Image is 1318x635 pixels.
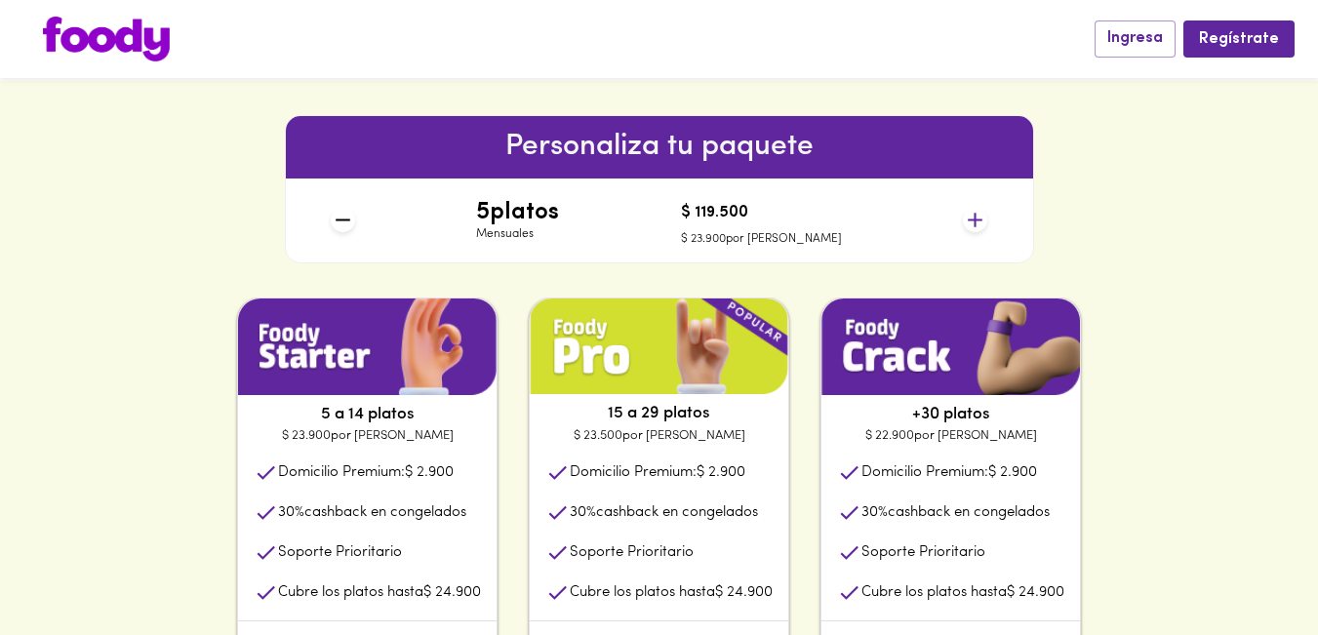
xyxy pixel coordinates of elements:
span: $ 2.900 [697,465,745,480]
p: Cubre los platos hasta $ 24.900 [570,582,773,603]
span: 30 % [278,505,304,520]
p: $ 23.900 por [PERSON_NAME] [238,426,497,446]
span: Regístrate [1199,30,1279,49]
button: Regístrate [1183,20,1295,57]
iframe: Messagebird Livechat Widget [1205,522,1298,615]
p: +30 platos [821,403,1080,426]
span: 30 % [570,505,596,520]
img: plan1 [821,298,1080,395]
p: $ 23.900 por [PERSON_NAME] [681,231,842,248]
img: plan1 [238,298,497,395]
p: cashback en congelados [570,502,758,523]
p: Domicilio Premium: [861,462,1037,483]
p: Cubre los platos hasta $ 24.900 [278,582,481,603]
p: cashback en congelados [861,502,1050,523]
span: $ 2.900 [405,465,454,480]
p: Soporte Prioritario [278,542,402,563]
img: plan1 [530,298,788,395]
p: Soporte Prioritario [570,542,694,563]
p: Domicilio Premium: [278,462,454,483]
p: Domicilio Premium: [570,462,745,483]
p: 5 a 14 platos [238,403,497,426]
p: $ 23.500 por [PERSON_NAME] [530,426,788,446]
p: Cubre los platos hasta $ 24.900 [861,582,1064,603]
p: $ 22.900 por [PERSON_NAME] [821,426,1080,446]
h4: 5 platos [476,200,559,225]
p: 15 a 29 platos [530,402,788,425]
img: logo.png [43,17,170,61]
p: Mensuales [476,226,559,243]
h4: $ 119.500 [681,205,842,222]
span: $ 2.900 [988,465,1037,480]
button: Ingresa [1095,20,1176,57]
p: cashback en congelados [278,502,466,523]
span: Ingresa [1107,29,1163,48]
span: 30 % [861,505,888,520]
h6: Personaliza tu paquete [286,124,1033,171]
p: Soporte Prioritario [861,542,985,563]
